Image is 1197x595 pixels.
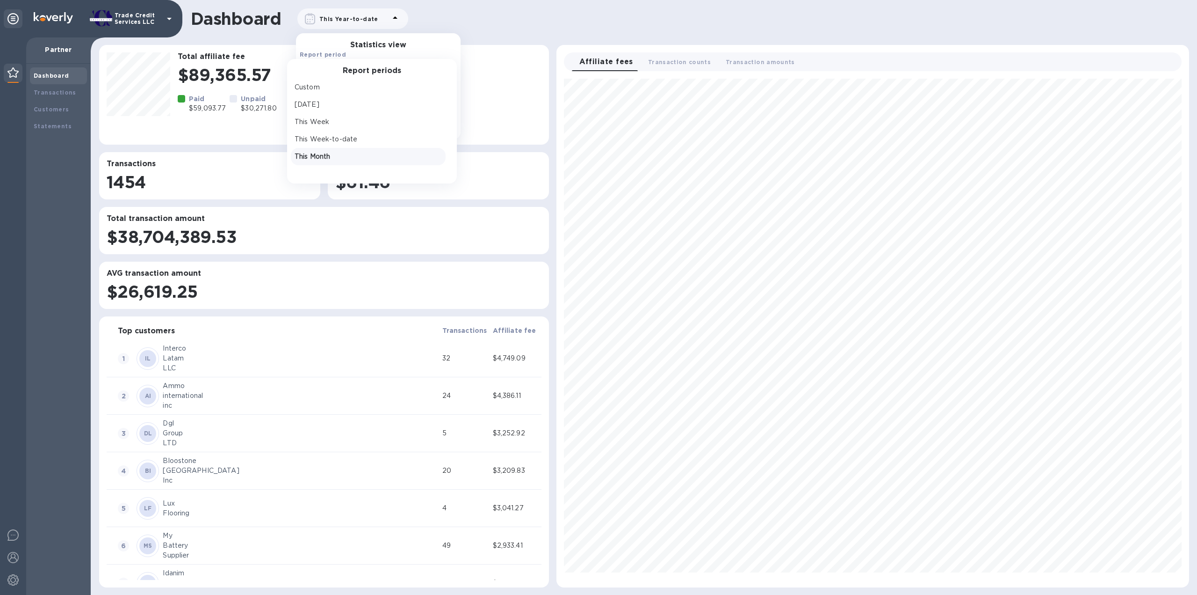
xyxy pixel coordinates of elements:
[493,391,540,401] div: $4,386.11
[343,66,401,75] h3: Report periods
[295,152,442,162] p: This Month
[118,390,129,402] span: 2
[163,551,438,560] div: Supplier
[295,117,442,127] p: This Week
[34,106,69,113] b: Customers
[163,363,438,373] div: LLC
[145,467,151,474] b: BI
[7,67,19,78] img: Partner
[145,392,151,399] b: AI
[163,508,438,518] div: Flooring
[442,353,489,363] div: 32
[144,430,152,437] b: DL
[115,12,161,25] p: Trade Credit Services LLC
[163,419,438,428] div: Dgl
[296,41,461,50] h3: Statistics view
[144,542,152,549] b: MS
[163,578,438,588] div: Food
[493,325,536,336] span: Affiliate fee
[107,160,313,169] h3: Transactions
[107,227,541,247] h1: $38,704,389.53
[118,353,129,364] span: 1
[163,428,438,438] div: Group
[579,55,633,68] span: Affiliate fees
[442,541,489,551] div: 49
[163,344,438,353] div: Interco
[163,456,438,466] div: Bloostone
[163,353,438,363] div: Latam
[178,65,541,85] h1: $89,365.57
[648,57,711,67] span: Transaction counts
[442,503,489,513] div: 4
[118,327,175,336] h3: Top customers
[163,466,438,476] div: [GEOGRAPHIC_DATA]
[118,578,129,589] span: 7
[34,123,72,130] b: Statements
[163,499,438,508] div: Lux
[442,466,489,476] div: 20
[726,57,795,67] span: Transaction amounts
[163,381,438,391] div: Ammo
[319,15,378,22] b: This Year-to-date
[145,355,151,362] b: IL
[442,578,489,588] div: 45
[163,476,438,485] div: Inc
[4,9,22,28] div: Unpin categories
[163,401,438,411] div: inc
[34,89,76,96] b: Transactions
[493,541,540,551] div: $2,933.41
[118,540,129,551] span: 6
[442,391,489,401] div: 24
[295,134,442,144] p: This Week-to-date
[493,353,540,363] div: $4,749.09
[163,438,438,448] div: LTD
[241,103,276,113] p: $30,271.80
[493,578,540,588] div: $2,910.12
[163,568,438,578] div: Idanim
[118,503,129,514] span: 5
[163,391,438,401] div: international
[295,82,442,92] p: Custom
[493,327,536,334] b: Affiliate fee
[118,465,129,477] span: 4
[146,580,150,587] b: II
[295,100,442,110] p: [DATE]
[163,541,438,551] div: Battery
[34,45,83,54] p: Partner
[163,531,438,541] div: My
[493,466,540,476] div: $3,209.83
[34,72,69,79] b: Dashboard
[34,12,73,23] img: Logo
[107,214,541,223] h3: Total transaction amount
[442,428,489,438] div: 5
[493,428,540,438] div: $3,252.92
[189,94,226,103] p: Paid
[178,52,541,61] h3: Total affiliate fee
[442,327,487,334] b: Transactions
[189,103,226,113] p: $59,093.77
[144,505,152,512] b: LF
[107,269,541,278] h3: AVG transaction amount
[118,428,129,439] span: 3
[107,282,541,301] h1: $26,619.25
[107,172,313,192] h1: 1454
[442,325,487,336] span: Transactions
[493,503,540,513] div: $3,041.27
[191,9,281,29] h1: Dashboard
[300,51,346,58] b: Report period
[241,94,276,103] p: Unpaid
